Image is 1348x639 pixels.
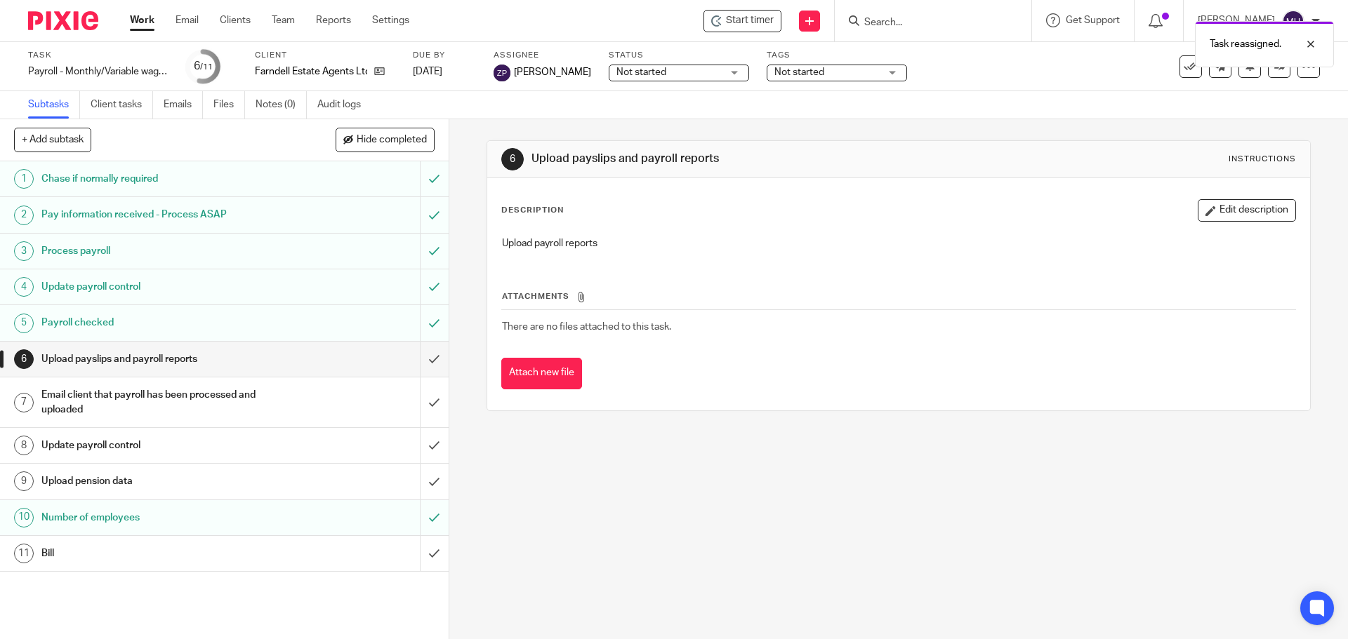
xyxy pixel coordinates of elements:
div: 6 [194,58,213,74]
h1: Update payroll control [41,276,284,297]
small: /11 [200,63,213,71]
label: Due by [413,50,476,61]
div: 7 [14,393,34,412]
h1: Payroll checked [41,312,284,333]
a: Audit logs [317,91,371,119]
a: Clients [220,13,251,27]
h1: Upload payslips and payroll reports [41,349,284,370]
p: Upload payroll reports [502,236,1295,250]
p: Task reassigned. [1210,37,1281,51]
button: Hide completed [336,128,435,152]
div: Instructions [1229,154,1296,165]
span: Not started [774,67,824,77]
a: Notes (0) [256,91,307,119]
div: 2 [14,206,34,225]
div: 5 [14,314,34,333]
span: [PERSON_NAME] [514,65,591,79]
p: Description [501,205,564,216]
div: 10 [14,508,34,527]
img: Pixie [28,11,98,30]
div: 4 [14,277,34,297]
h1: Number of employees [41,507,284,528]
h1: Bill [41,543,284,564]
img: svg%3E [494,65,510,81]
a: Team [272,13,295,27]
div: 3 [14,241,34,261]
span: There are no files attached to this task. [502,322,671,332]
a: Client tasks [91,91,153,119]
a: Email [176,13,199,27]
a: Emails [164,91,203,119]
button: + Add subtask [14,128,91,152]
a: Files [213,91,245,119]
div: Payroll - Monthly/Variable wages/Pension [28,65,168,79]
button: Edit description [1198,199,1296,222]
h1: Upload payslips and payroll reports [531,152,929,166]
button: Attach new file [501,358,582,389]
label: Client [255,50,395,61]
h1: Upload pension data [41,471,284,492]
span: [DATE] [413,67,442,76]
div: Farndell Estate Agents Ltd - Payroll - Monthly/Variable wages/Pension [703,10,781,32]
div: 11 [14,544,34,563]
h1: Email client that payroll has been processed and uploaded [41,384,284,420]
label: Status [609,50,749,61]
a: Reports [316,13,351,27]
h1: Update payroll control [41,435,284,456]
div: 6 [14,349,34,369]
div: 9 [14,471,34,491]
label: Assignee [494,50,591,61]
p: Farndell Estate Agents Ltd [255,65,367,79]
span: Not started [616,67,666,77]
h1: Pay information received - Process ASAP [41,204,284,225]
span: Hide completed [357,135,427,146]
label: Task [28,50,168,61]
div: 8 [14,436,34,455]
div: 6 [501,148,524,170]
a: Subtasks [28,91,80,119]
h1: Process payroll [41,241,284,262]
img: svg%3E [1282,10,1304,32]
a: Work [130,13,154,27]
div: 1 [14,169,34,189]
a: Settings [372,13,409,27]
span: Attachments [502,292,569,300]
h1: Chase if normally required [41,168,284,189]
